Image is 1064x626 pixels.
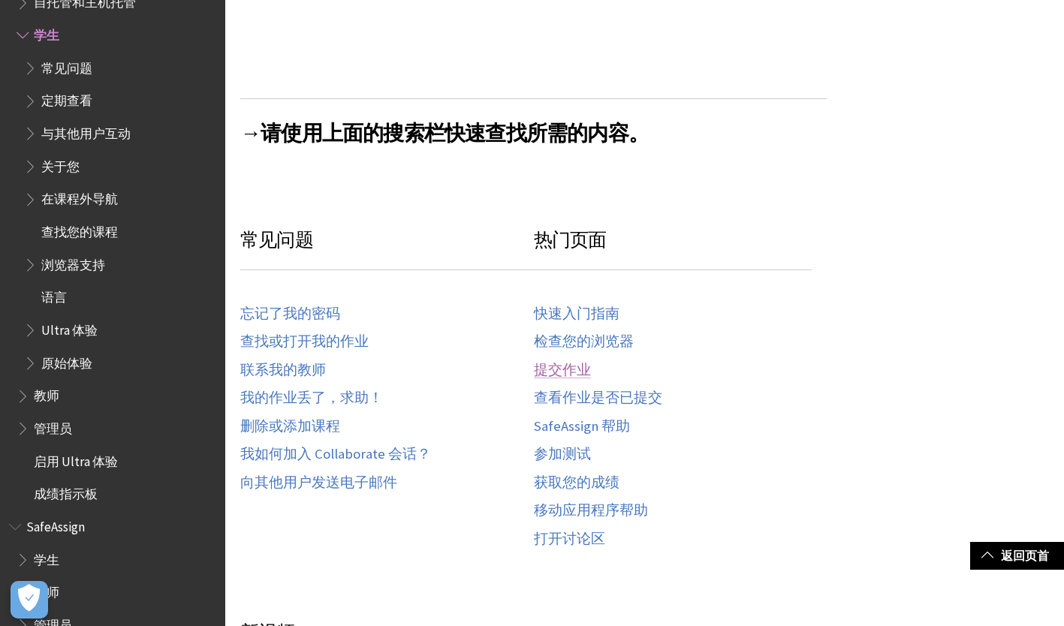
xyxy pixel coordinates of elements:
a: 打开讨论区 [534,531,605,548]
span: 在课程外导航 [41,187,118,207]
span: 浏览器支持 [41,252,105,272]
span: 教师 [34,384,59,404]
a: 查看作业是否已提交 [534,390,662,407]
span: 关于您 [41,154,80,174]
a: 检查您的浏览器 [534,333,634,351]
span: SafeAssign [26,514,85,534]
span: 定期查看 [41,89,92,109]
span: 与其他用户互动 [41,121,131,141]
a: 我如何加入 Collaborate 会话？ [240,446,431,463]
h3: 热门页面 [534,226,812,270]
a: 删除或添加课程 [240,418,340,435]
span: Ultra 体验 [41,318,98,338]
a: 获取您的成绩 [534,474,619,492]
a: 快速入门指南 [534,305,619,323]
a: 参加测试 [534,446,591,463]
span: 启用 Ultra 体验 [34,449,118,469]
button: Open Preferences [11,581,48,618]
span: 管理员 [34,416,72,436]
a: 查找或打开我的作业 [240,333,369,351]
h2: →请使用上面的搜索栏快速查找所需的内容。 [240,98,827,149]
span: 语言 [41,285,67,305]
a: 返回页首 [970,542,1064,570]
span: 常见问题 [41,56,92,76]
a: 忘记了我的密码 [240,305,340,323]
a: 我的作业丢了，求助！ [240,390,383,407]
a: 向其他用户发送电子邮件 [240,474,397,492]
a: 移动应用程序帮助 [534,502,648,519]
span: 学生 [34,23,59,43]
span: 教师 [34,579,59,600]
a: 提交作业 [534,362,591,379]
a: 联系我的教师 [240,362,326,379]
span: 学生 [34,547,59,567]
h3: 常见问题 [240,226,534,270]
span: 原始体验 [41,351,92,371]
span: 成绩指示板 [34,481,98,501]
span: 查找您的课程 [41,219,118,239]
a: SafeAssign 帮助 [534,418,630,435]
